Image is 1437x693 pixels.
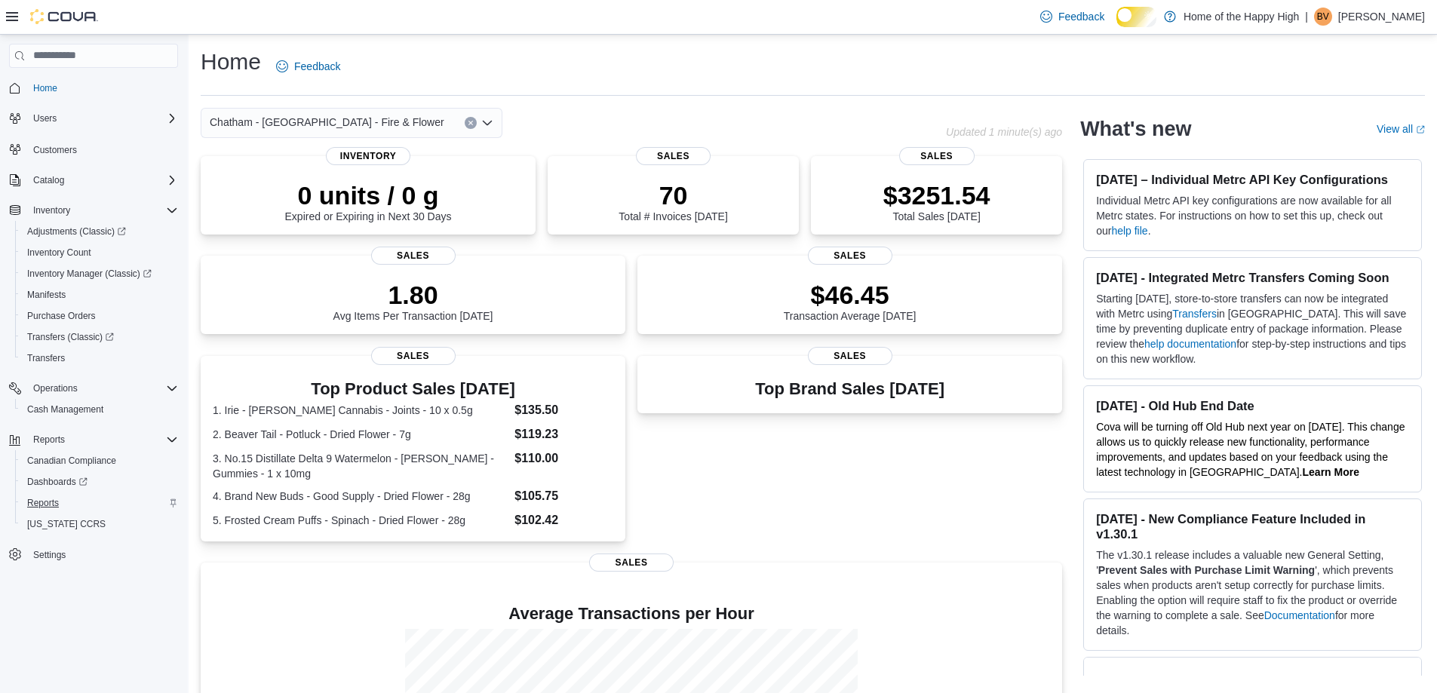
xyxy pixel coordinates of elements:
h3: [DATE] - Old Hub End Date [1096,398,1409,413]
button: Reports [15,492,184,514]
div: Transaction Average [DATE] [784,280,917,322]
span: Transfers [27,352,65,364]
span: Transfers (Classic) [27,331,114,343]
button: [US_STATE] CCRS [15,514,184,535]
dd: $105.75 [514,487,613,505]
span: Feedback [294,59,340,74]
a: Inventory Manager (Classic) [21,265,158,283]
span: Cova will be turning off Old Hub next year on [DATE]. This change allows us to quickly release ne... [1096,421,1405,478]
a: Adjustments (Classic) [21,222,132,241]
h2: What's new [1080,117,1191,141]
span: Sales [808,247,892,265]
a: help documentation [1144,338,1236,350]
a: Dashboards [21,473,94,491]
span: Canadian Compliance [27,455,116,467]
button: Inventory Count [15,242,184,263]
button: Catalog [3,170,184,191]
span: Sales [589,553,674,572]
a: Canadian Compliance [21,452,122,470]
span: Purchase Orders [27,310,96,322]
a: Purchase Orders [21,307,102,325]
button: Customers [3,138,184,160]
span: Manifests [27,289,66,301]
h3: [DATE] – Individual Metrc API Key Configurations [1096,172,1409,187]
h4: Average Transactions per Hour [213,605,1050,623]
button: Operations [27,379,84,397]
a: Transfers (Classic) [21,328,120,346]
dt: 3. No.15 Distillate Delta 9 Watermelon - [PERSON_NAME] - Gummies - 1 x 10mg [213,451,508,481]
span: Catalog [27,171,178,189]
span: Dark Mode [1116,27,1117,28]
span: Manifests [21,286,178,304]
span: Home [27,78,178,97]
span: Inventory Count [27,247,91,259]
p: $3251.54 [883,180,990,210]
div: Expired or Expiring in Next 30 Days [285,180,452,222]
button: Home [3,77,184,99]
span: Sales [371,247,456,265]
span: Settings [27,545,178,564]
p: Starting [DATE], store-to-store transfers can now be integrated with Metrc using in [GEOGRAPHIC_D... [1096,291,1409,366]
span: Settings [33,549,66,561]
input: Dark Mode [1116,7,1156,26]
a: [US_STATE] CCRS [21,515,112,533]
button: Users [3,108,184,129]
span: Washington CCRS [21,515,178,533]
span: Sales [371,347,456,365]
a: Inventory Count [21,244,97,262]
h3: [DATE] - Integrated Metrc Transfers Coming Soon [1096,270,1409,285]
p: [PERSON_NAME] [1338,8,1425,26]
span: Inventory Count [21,244,178,262]
dd: $110.00 [514,449,613,468]
span: Reports [33,434,65,446]
dd: $135.50 [514,401,613,419]
p: 1.80 [333,280,493,310]
span: Adjustments (Classic) [27,225,126,238]
span: Users [27,109,178,127]
button: Purchase Orders [15,305,184,327]
p: $46.45 [784,280,917,310]
a: Manifests [21,286,72,304]
strong: Prevent Sales with Purchase Limit Warning [1098,564,1315,576]
span: Customers [27,140,178,158]
span: Purchase Orders [21,307,178,325]
span: Inventory [33,204,70,216]
p: 0 units / 0 g [285,180,452,210]
span: Chatham - [GEOGRAPHIC_DATA] - Fire & Flower [210,113,444,131]
span: BV [1317,8,1329,26]
span: Dashboards [21,473,178,491]
div: Total # Invoices [DATE] [619,180,727,222]
dt: 2. Beaver Tail - Potluck - Dried Flower - 7g [213,427,508,442]
a: Documentation [1264,609,1335,621]
span: Adjustments (Classic) [21,222,178,241]
a: Dashboards [15,471,184,492]
span: Sales [808,347,892,365]
span: Operations [27,379,178,397]
a: Learn More [1303,466,1359,478]
span: Transfers [21,349,178,367]
h3: Top Product Sales [DATE] [213,380,613,398]
a: Settings [27,546,72,564]
button: Manifests [15,284,184,305]
h1: Home [201,47,261,77]
p: | [1305,8,1308,26]
svg: External link [1416,125,1425,134]
a: Feedback [1034,2,1110,32]
dd: $102.42 [514,511,613,529]
a: Reports [21,494,65,512]
span: [US_STATE] CCRS [27,518,106,530]
button: Clear input [465,117,477,129]
button: Operations [3,378,184,399]
span: Reports [21,494,178,512]
span: Cash Management [27,403,103,415]
dd: $119.23 [514,425,613,443]
span: Dashboards [27,476,88,488]
button: Users [27,109,63,127]
button: Catalog [27,171,70,189]
dt: 5. Frosted Cream Puffs - Spinach - Dried Flower - 28g [213,513,508,528]
p: Updated 1 minute(s) ago [946,126,1062,138]
span: Inventory Manager (Classic) [21,265,178,283]
span: Operations [33,382,78,394]
p: Individual Metrc API key configurations are now available for all Metrc states. For instructions ... [1096,193,1409,238]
